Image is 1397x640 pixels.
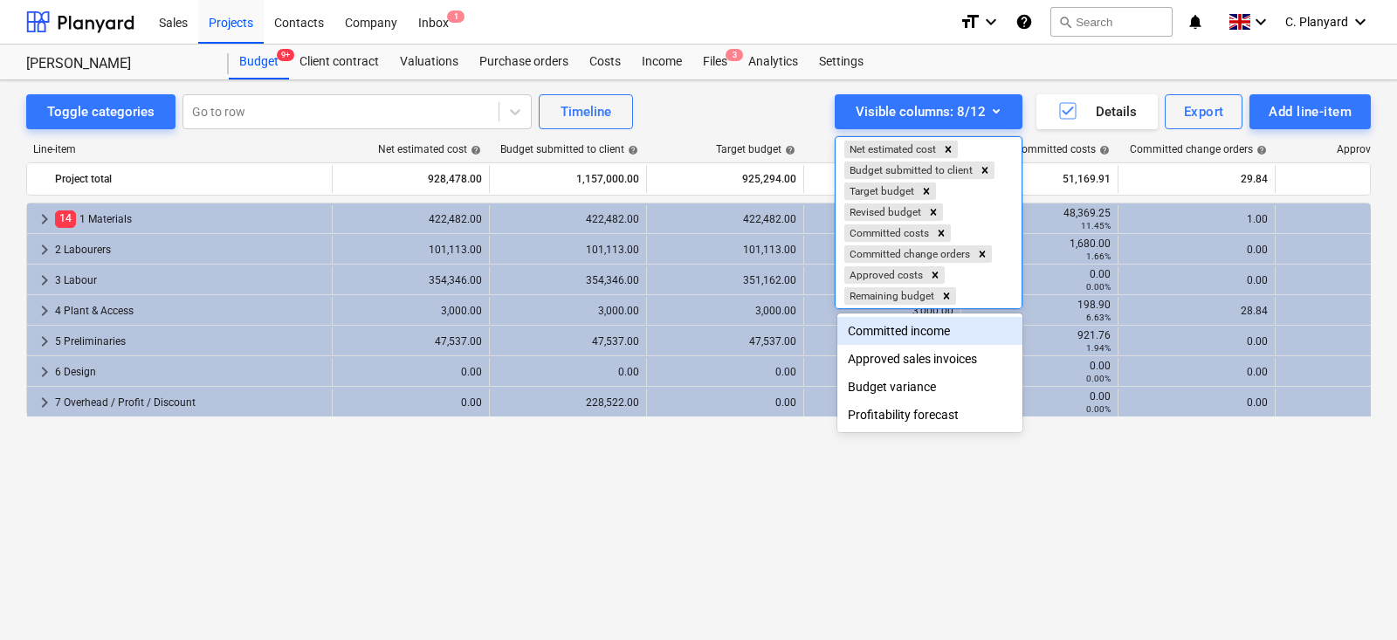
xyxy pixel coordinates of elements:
[837,401,1022,429] div: Profitability forecast
[837,345,1022,373] div: Approved sales invoices
[924,203,943,221] div: Remove Revised budget
[1310,556,1397,640] iframe: Chat Widget
[939,141,958,158] div: Remove Net estimated cost
[975,162,994,179] div: Remove Budget submitted to client
[926,266,945,284] div: Remove Approved costs
[837,317,1022,345] div: Committed income
[844,141,939,158] div: Net estimated cost
[26,143,332,155] div: Line-item
[844,182,917,200] div: Target budget
[844,224,932,242] div: Committed costs
[837,373,1022,401] div: Budget variance
[844,162,975,179] div: Budget submitted to client
[973,245,992,263] div: Remove Committed change orders
[844,245,973,263] div: Committed change orders
[844,203,924,221] div: Revised budget
[55,165,325,193] div: Project total
[932,224,951,242] div: Remove Committed costs
[917,182,936,200] div: Remove Target budget
[844,266,926,284] div: Approved costs
[844,287,937,305] div: Remaining budget
[937,287,956,305] div: Remove Remaining budget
